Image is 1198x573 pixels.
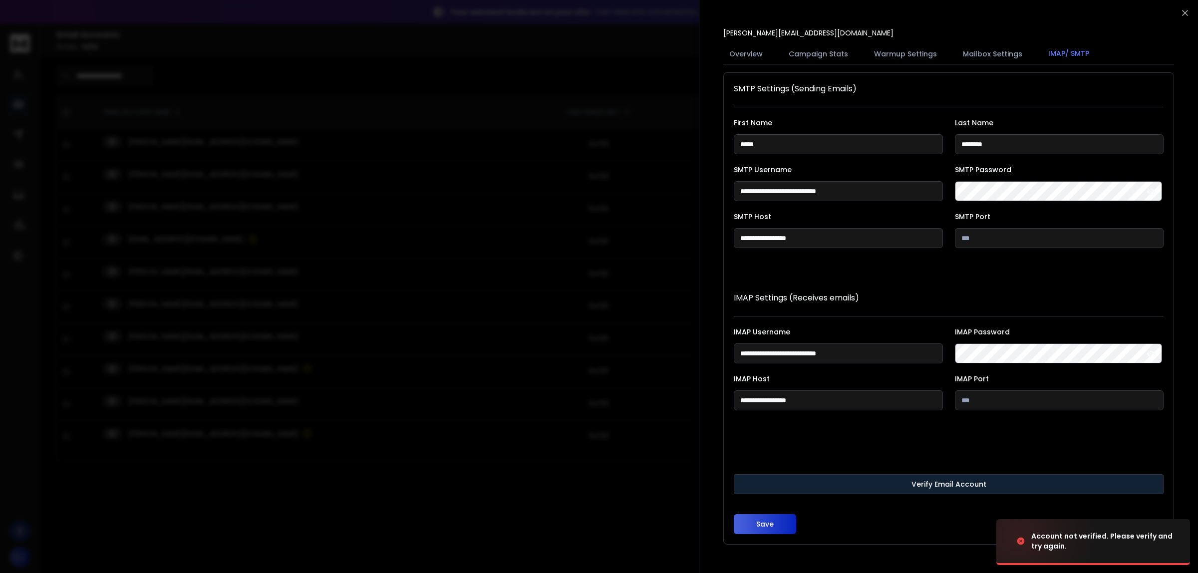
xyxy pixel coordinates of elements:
[734,474,1164,494] button: Verify Email Account
[955,119,1164,126] label: Last Name
[957,43,1028,65] button: Mailbox Settings
[955,166,1164,173] label: SMTP Password
[734,514,796,534] button: Save
[734,166,943,173] label: SMTP Username
[734,292,1164,304] p: IMAP Settings (Receives emails)
[996,514,1096,568] img: image
[955,213,1164,220] label: SMTP Port
[723,28,894,38] p: [PERSON_NAME][EMAIL_ADDRESS][DOMAIN_NAME]
[955,375,1164,382] label: IMAP Port
[734,83,1164,95] h1: SMTP Settings (Sending Emails)
[734,375,943,382] label: IMAP Host
[1042,42,1095,65] button: IMAP/ SMTP
[734,213,943,220] label: SMTP Host
[1031,531,1178,551] div: Account not verified. Please verify and try again.
[734,119,943,126] label: First Name
[723,43,769,65] button: Overview
[868,43,943,65] button: Warmup Settings
[734,328,943,335] label: IMAP Username
[955,328,1164,335] label: IMAP Password
[783,43,854,65] button: Campaign Stats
